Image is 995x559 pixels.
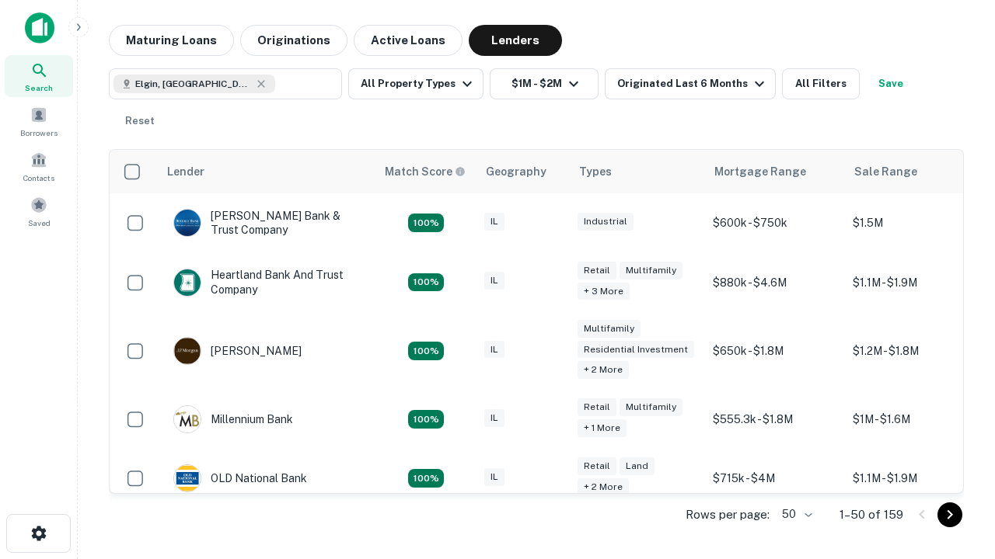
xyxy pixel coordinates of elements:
img: picture [174,338,201,364]
th: Capitalize uses an advanced AI algorithm to match your search with the best lender. The match sco... [375,150,477,193]
div: Multifamily [620,262,683,279]
div: IL [484,272,504,290]
button: All Property Types [348,68,484,99]
img: picture [174,465,201,491]
div: [PERSON_NAME] [173,337,302,365]
img: capitalize-icon.png [25,12,54,43]
a: Saved [5,190,73,232]
div: Capitalize uses an advanced AI algorithm to match your search with the best lender. The match sco... [385,163,466,180]
div: Heartland Bank And Trust Company [173,268,360,296]
td: $1M - $1.6M [845,390,985,449]
td: $1.5M [845,193,985,252]
div: Industrial [578,213,634,231]
td: $880k - $4.6M [705,252,845,311]
img: picture [174,210,201,236]
h6: Match Score [385,163,463,180]
button: Originations [240,25,347,56]
div: Mortgage Range [714,162,806,181]
span: Search [25,82,53,94]
div: Originated Last 6 Months [617,75,769,93]
div: IL [484,341,504,359]
th: Mortgage Range [705,150,845,193]
span: Elgin, [GEOGRAPHIC_DATA], [GEOGRAPHIC_DATA] [135,77,252,91]
td: $1.1M - $1.9M [845,449,985,508]
div: Matching Properties: 16, hasApolloMatch: undefined [408,410,444,429]
img: picture [174,406,201,432]
button: Originated Last 6 Months [605,68,776,99]
button: Go to next page [937,502,962,527]
div: Multifamily [620,398,683,416]
button: Save your search to get updates of matches that match your search criteria. [866,68,916,99]
div: Types [579,162,612,181]
div: Matching Properties: 28, hasApolloMatch: undefined [408,214,444,232]
div: Lender [167,162,204,181]
div: Retail [578,398,616,416]
a: Contacts [5,145,73,187]
span: Saved [28,217,51,229]
button: Active Loans [354,25,463,56]
div: Multifamily [578,320,641,338]
iframe: Chat Widget [917,435,995,509]
span: Contacts [23,172,54,184]
td: $1.2M - $1.8M [845,312,985,391]
th: Sale Range [845,150,985,193]
div: Matching Properties: 22, hasApolloMatch: undefined [408,469,444,488]
div: 50 [776,503,815,526]
div: Residential Investment [578,341,694,359]
div: IL [484,213,504,231]
div: Sale Range [854,162,917,181]
a: Search [5,55,73,97]
td: $555.3k - $1.8M [705,390,845,449]
div: Matching Properties: 24, hasApolloMatch: undefined [408,342,444,360]
td: $1.1M - $1.9M [845,252,985,311]
th: Lender [158,150,375,193]
div: IL [484,409,504,427]
div: Matching Properties: 20, hasApolloMatch: undefined [408,273,444,292]
img: picture [174,269,201,296]
button: Maturing Loans [109,25,234,56]
div: Millennium Bank [173,405,293,433]
td: $650k - $1.8M [705,312,845,391]
th: Types [570,150,705,193]
button: Reset [115,106,165,137]
div: [PERSON_NAME] Bank & Trust Company [173,209,360,237]
div: Retail [578,262,616,279]
div: OLD National Bank [173,464,307,492]
div: Geography [486,162,546,181]
a: Borrowers [5,100,73,142]
td: $715k - $4M [705,449,845,508]
div: + 2 more [578,361,629,379]
td: $600k - $750k [705,193,845,252]
button: Lenders [469,25,562,56]
div: + 2 more [578,478,629,496]
p: 1–50 of 159 [840,505,903,524]
button: All Filters [782,68,860,99]
button: $1M - $2M [490,68,599,99]
p: Rows per page: [686,505,770,524]
div: Land [620,457,655,475]
div: + 1 more [578,419,627,437]
div: Retail [578,457,616,475]
div: + 3 more [578,283,630,300]
div: IL [484,468,504,486]
span: Borrowers [20,127,58,139]
th: Geography [477,150,570,193]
